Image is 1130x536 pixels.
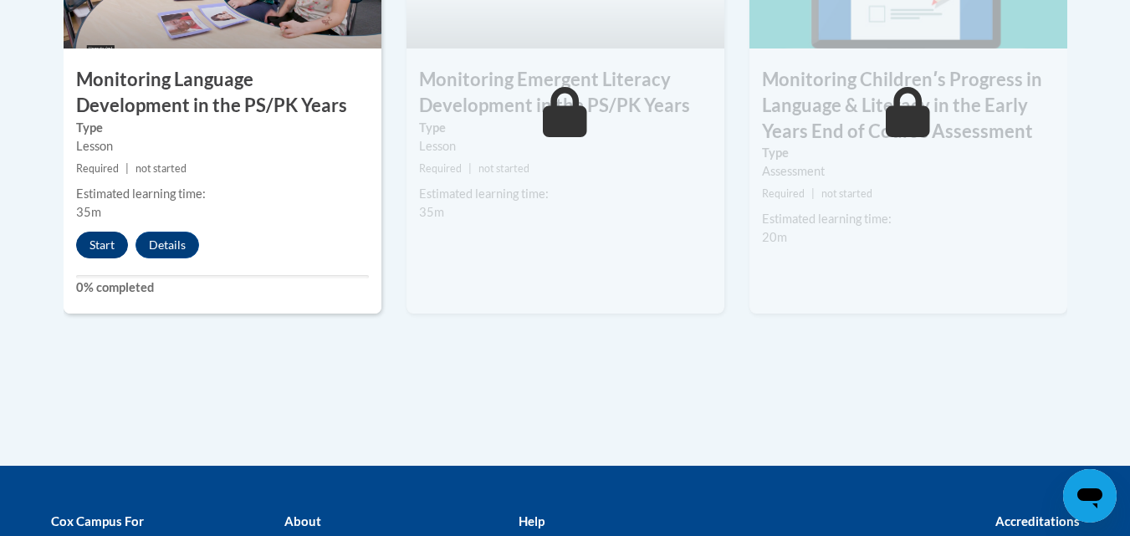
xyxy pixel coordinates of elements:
label: 0% completed [76,278,369,297]
span: not started [135,162,187,175]
b: Help [519,513,545,528]
span: 20m [762,230,787,244]
span: not started [821,187,872,200]
label: Type [762,144,1055,162]
span: not started [478,162,529,175]
span: Required [76,162,119,175]
b: About [284,513,321,528]
div: Estimated learning time: [762,210,1055,228]
h3: Monitoring Childrenʹs Progress in Language & Literacy in the Early Years End of Course Assessment [749,67,1067,144]
button: Details [135,232,199,258]
div: Lesson [76,137,369,156]
button: Start [76,232,128,258]
label: Type [419,119,712,137]
span: | [811,187,815,200]
div: Lesson [419,137,712,156]
label: Type [76,119,369,137]
span: 35m [76,205,101,219]
div: Estimated learning time: [76,185,369,203]
span: | [125,162,129,175]
span: Required [419,162,462,175]
b: Cox Campus For [51,513,144,528]
span: | [468,162,472,175]
span: Required [762,187,805,200]
span: 35m [419,205,444,219]
h3: Monitoring Emergent Literacy Development in the PS/PK Years [406,67,724,119]
div: Estimated learning time: [419,185,712,203]
h3: Monitoring Language Development in the PS/PK Years [64,67,381,119]
iframe: Button to launch messaging window [1063,469,1117,523]
div: Assessment [762,162,1055,181]
b: Accreditations [995,513,1080,528]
